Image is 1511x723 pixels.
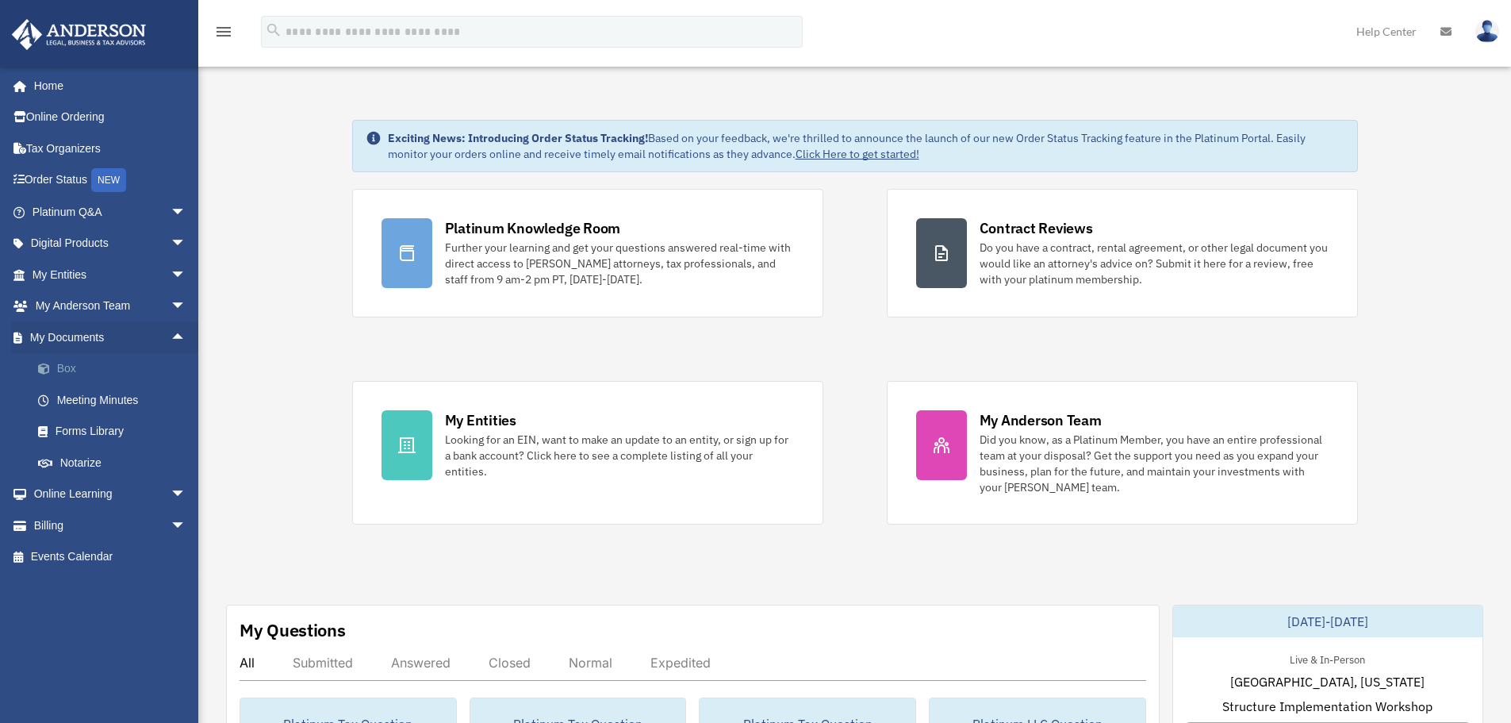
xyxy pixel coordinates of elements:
div: My Anderson Team [980,410,1102,430]
div: Closed [489,655,531,671]
div: My Entities [445,410,516,430]
a: Online Learningarrow_drop_down [11,479,210,510]
a: Digital Productsarrow_drop_down [11,228,210,260]
span: arrow_drop_down [171,510,202,542]
a: My Anderson Teamarrow_drop_down [11,290,210,322]
span: arrow_drop_down [171,228,202,260]
span: arrow_drop_down [171,259,202,291]
div: Further your learning and get your questions answered real-time with direct access to [PERSON_NAM... [445,240,794,287]
i: search [265,21,282,39]
a: Billingarrow_drop_down [11,510,210,541]
div: Looking for an EIN, want to make an update to an entity, or sign up for a bank account? Click her... [445,432,794,479]
strong: Exciting News: Introducing Order Status Tracking! [388,131,648,145]
div: Do you have a contract, rental agreement, or other legal document you would like an attorney's ad... [980,240,1329,287]
a: Forms Library [22,416,210,448]
i: menu [214,22,233,41]
div: Contract Reviews [980,218,1093,238]
img: User Pic [1475,20,1499,43]
a: My Anderson Team Did you know, as a Platinum Member, you have an entire professional team at your... [887,381,1358,525]
div: Platinum Knowledge Room [445,218,621,238]
a: Tax Organizers [11,133,210,164]
div: Based on your feedback, we're thrilled to announce the launch of our new Order Status Tracking fe... [388,130,1344,162]
span: [GEOGRAPHIC_DATA], [US_STATE] [1230,672,1425,691]
a: Box [22,353,210,385]
div: Normal [569,655,612,671]
span: arrow_drop_down [171,290,202,323]
div: All [240,655,255,671]
span: Structure Implementation Workshop [1222,697,1432,716]
div: NEW [91,168,126,192]
a: Order StatusNEW [11,164,210,197]
a: Click Here to get started! [796,147,919,161]
div: Live & In-Person [1277,650,1378,667]
a: My Entities Looking for an EIN, want to make an update to an entity, or sign up for a bank accoun... [352,381,823,525]
div: Did you know, as a Platinum Member, you have an entire professional team at your disposal? Get th... [980,432,1329,495]
a: Platinum Knowledge Room Further your learning and get your questions answered real-time with dire... [352,189,823,317]
a: My Documentsarrow_drop_up [11,321,210,353]
a: Contract Reviews Do you have a contract, rental agreement, or other legal document you would like... [887,189,1358,317]
div: Submitted [293,655,353,671]
span: arrow_drop_down [171,479,202,511]
div: [DATE]-[DATE] [1173,606,1482,637]
a: Platinum Q&Aarrow_drop_down [11,196,210,228]
div: My Questions [240,618,346,642]
a: Home [11,70,202,102]
span: arrow_drop_down [171,196,202,229]
a: menu [214,28,233,41]
a: Meeting Minutes [22,384,210,416]
span: arrow_drop_up [171,321,202,354]
a: Online Ordering [11,102,210,133]
a: My Entitiesarrow_drop_down [11,259,210,290]
div: Expedited [650,655,711,671]
img: Anderson Advisors Platinum Portal [7,19,151,50]
div: Answered [391,655,451,671]
a: Events Calendar [11,541,210,573]
a: Notarize [22,447,210,479]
